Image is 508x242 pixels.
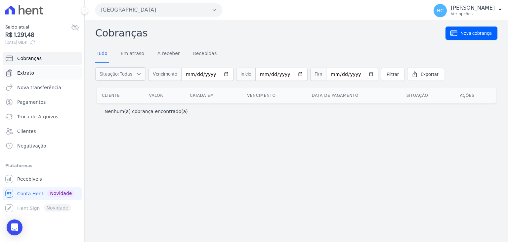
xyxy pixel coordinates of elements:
[3,139,82,152] a: Negativação
[100,71,132,77] span: Situação: Todas
[3,81,82,94] a: Nova transferência
[95,45,109,63] a: Tudo
[5,24,71,30] span: Saldo atual
[307,88,401,103] th: Data de pagamento
[242,88,307,103] th: Vencimento
[381,68,404,81] a: Filtrar
[5,39,71,45] span: [DATE] 08:41
[460,30,492,36] span: Nova cobrança
[95,26,445,40] h2: Cobranças
[148,68,181,81] span: Vencimento
[3,125,82,138] a: Clientes
[421,71,439,78] span: Exportar
[144,88,185,103] th: Valor
[3,52,82,65] a: Cobranças
[5,162,79,170] div: Plataformas
[454,88,496,103] th: Ações
[119,45,146,63] a: Em atraso
[445,27,497,40] a: Nova cobrança
[407,68,444,81] a: Exportar
[185,88,242,103] th: Criada em
[3,172,82,186] a: Recebíveis
[47,190,74,197] span: Novidade
[437,8,444,13] span: HC
[192,45,218,63] a: Recebidas
[97,88,144,103] th: Cliente
[17,190,43,197] span: Conta Hent
[5,52,79,215] nav: Sidebar
[17,55,42,62] span: Cobranças
[236,68,255,81] span: Início
[105,108,188,115] p: Nenhum(a) cobrança encontrado(a)
[428,1,508,20] button: HC [PERSON_NAME] Ver opções
[451,11,495,17] p: Ver opções
[17,70,34,76] span: Extrato
[17,99,46,105] span: Pagamentos
[156,45,181,63] a: A receber
[17,143,46,149] span: Negativação
[3,187,82,200] a: Conta Hent Novidade
[7,219,22,235] div: Open Intercom Messenger
[451,5,495,11] p: [PERSON_NAME]
[401,88,455,103] th: Situação
[17,176,42,182] span: Recebíveis
[95,3,222,17] button: [GEOGRAPHIC_DATA]
[3,110,82,123] a: Troca de Arquivos
[5,30,71,39] span: R$ 1.291,48
[3,95,82,109] a: Pagamentos
[310,68,326,81] span: Fim
[387,71,399,78] span: Filtrar
[95,67,146,81] button: Situação: Todas
[17,113,58,120] span: Troca de Arquivos
[3,66,82,80] a: Extrato
[17,128,36,135] span: Clientes
[17,84,61,91] span: Nova transferência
